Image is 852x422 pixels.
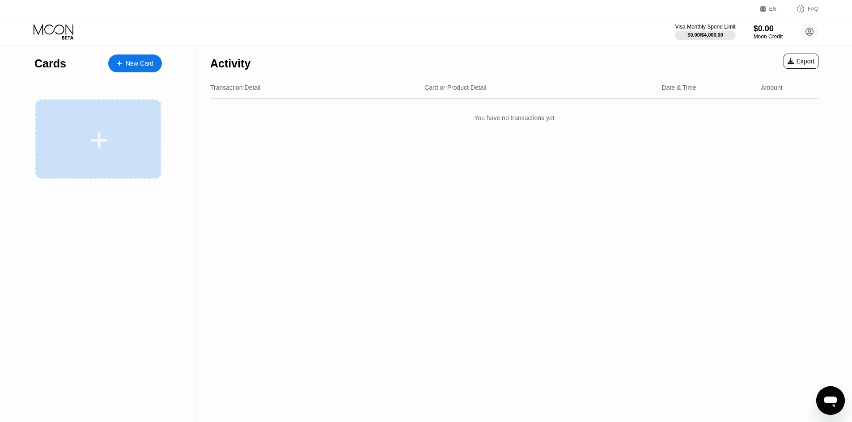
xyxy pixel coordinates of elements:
div: Visa Monthly Spend Limit$0.00/$4,000.00 [675,24,735,40]
div: Date & Time [662,84,696,91]
div: New Card [108,54,162,72]
div: You have no transactions yet [210,105,818,130]
div: $0.00Moon Credit [754,24,783,40]
iframe: Button to launch messaging window [816,386,845,415]
div: $0.00 / $4,000.00 [687,32,723,38]
div: New Card [126,60,153,67]
div: Activity [210,57,250,70]
div: FAQ [808,6,818,12]
div: Cards [34,57,66,70]
div: Export [784,54,818,69]
div: Amount [761,84,782,91]
div: Card or Product Detail [424,84,487,91]
div: Transaction Detail [210,84,260,91]
div: Export [788,58,814,65]
div: Moon Credit [754,33,783,40]
div: $0.00 [754,24,783,33]
div: EN [769,6,777,12]
div: FAQ [787,4,818,13]
div: Visa Monthly Spend Limit [675,24,735,30]
div: EN [760,4,787,13]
